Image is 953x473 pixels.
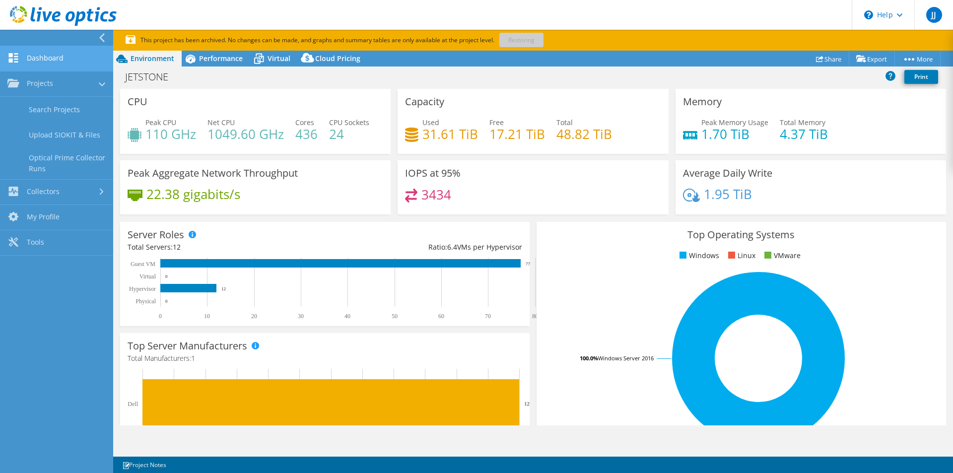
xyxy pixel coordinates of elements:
h4: 110 GHz [145,129,196,139]
span: Cores [295,118,314,127]
text: Guest VM [131,261,155,268]
h3: Server Roles [128,229,184,240]
text: 77 [526,262,531,267]
text: 60 [438,313,444,320]
text: 12 [524,401,530,406]
text: Virtual [139,273,156,280]
h4: 31.61 TiB [422,129,478,139]
a: More [894,51,941,67]
li: Linux [726,250,755,261]
span: JJ [926,7,942,23]
h4: 48.82 TiB [556,129,612,139]
span: Performance [199,54,243,63]
h3: Average Daily Write [683,168,772,179]
span: Net CPU [207,118,235,127]
text: 50 [392,313,398,320]
h3: Top Operating Systems [544,229,939,240]
text: 12 [221,286,226,291]
text: 0 [165,274,168,279]
text: 70 [485,313,491,320]
text: Physical [136,298,156,305]
h4: 24 [329,129,369,139]
a: Print [904,70,938,84]
h3: Peak Aggregate Network Throughput [128,168,298,179]
text: 80 [532,313,538,320]
span: Cloud Pricing [315,54,360,63]
span: Total [556,118,573,127]
span: Virtual [268,54,290,63]
p: This project has been archived. No changes can be made, and graphs and summary tables are only av... [126,35,612,46]
span: Peak CPU [145,118,176,127]
span: Peak Memory Usage [701,118,768,127]
h1: JETSTONE [121,71,184,82]
span: CPU Sockets [329,118,369,127]
text: 10 [204,313,210,320]
h3: Top Server Manufacturers [128,340,247,351]
li: VMware [762,250,801,261]
a: Export [849,51,895,67]
h3: Memory [683,96,722,107]
tspan: 100.0% [580,354,598,362]
span: 1 [191,353,195,363]
h4: 22.38 gigabits/s [146,189,240,200]
a: Share [809,51,849,67]
span: Used [422,118,439,127]
div: Total Servers: [128,242,325,253]
span: 6.4 [447,242,457,252]
text: 40 [344,313,350,320]
span: Total Memory [780,118,825,127]
h4: 1.70 TiB [701,129,768,139]
h4: 3434 [421,189,451,200]
text: Hypervisor [129,285,156,292]
h4: 1049.60 GHz [207,129,284,139]
span: Free [489,118,504,127]
text: 0 [159,313,162,320]
h4: 4.37 TiB [780,129,828,139]
h4: Total Manufacturers: [128,353,522,364]
h3: CPU [128,96,147,107]
tspan: Windows Server 2016 [598,354,654,362]
a: Project Notes [115,459,173,471]
div: Ratio: VMs per Hypervisor [325,242,522,253]
h3: IOPS at 95% [405,168,461,179]
span: Environment [131,54,174,63]
text: 20 [251,313,257,320]
h4: 17.21 TiB [489,129,545,139]
h4: 436 [295,129,318,139]
text: 30 [298,313,304,320]
h3: Capacity [405,96,444,107]
text: Dell [128,401,138,407]
li: Windows [677,250,719,261]
text: 0 [165,299,168,304]
h4: 1.95 TiB [704,189,752,200]
span: 12 [173,242,181,252]
svg: \n [864,10,873,19]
